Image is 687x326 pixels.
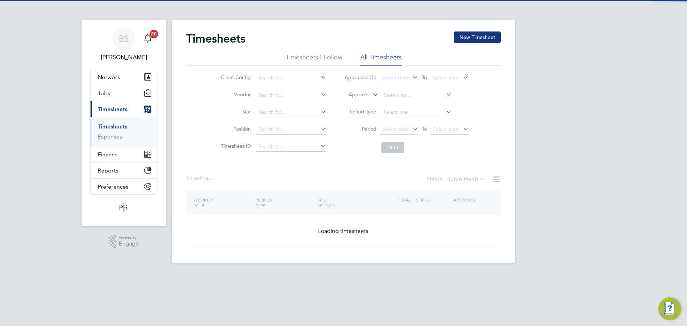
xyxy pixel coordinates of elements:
span: Jobs [98,90,110,97]
label: Period [344,126,376,132]
button: Jobs [91,85,157,101]
button: Network [91,69,157,85]
button: Filter [381,142,404,153]
span: ... [208,175,213,182]
label: Period Type [344,108,376,115]
div: Showing [186,175,214,182]
span: Powered by [119,235,139,241]
input: Search for... [256,90,326,100]
span: Select date [383,126,408,132]
button: Engage Resource Center [658,297,681,320]
a: Expenses [98,133,122,140]
input: Search for... [256,125,326,135]
a: Powered byEngage [109,235,139,248]
span: 0 [475,176,478,183]
a: Go to home page [90,202,157,213]
img: psrsolutions-logo-retina.png [117,202,130,213]
button: Timesheets [91,101,157,117]
nav: Main navigation [82,20,166,226]
a: 20 [141,27,155,50]
li: All Timesheets [360,53,402,66]
a: Timesheets [98,123,127,130]
span: Reports [98,167,118,174]
label: Vendor [219,91,251,98]
label: Site [219,108,251,115]
span: Finance [98,151,118,158]
input: Select one [381,107,452,117]
label: Approver [338,91,370,98]
button: Preferences [91,179,157,194]
span: Engage [119,241,139,247]
span: To [420,73,429,82]
span: BS [119,34,129,43]
div: Timesheets [91,117,157,146]
h2: Timesheets [186,31,245,46]
input: Search for... [381,90,452,100]
button: Reports [91,162,157,178]
span: Select date [383,74,408,81]
button: New Timesheet [454,31,501,43]
input: Search for... [256,107,326,117]
span: Beth Seddon [90,53,157,62]
input: Search for... [256,142,326,152]
button: Finance [91,146,157,162]
label: Timesheet ID [219,143,251,149]
label: Position [219,126,251,132]
span: 20 [150,30,158,38]
span: Network [98,74,120,81]
span: To [420,124,429,133]
span: Timesheets [98,106,127,113]
li: Timesheets I Follow [286,53,342,66]
span: Preferences [98,183,128,190]
a: BS[PERSON_NAME] [90,27,157,62]
span: Select date [433,126,459,132]
label: Submitted [447,176,485,183]
label: Client Config [219,74,251,81]
div: Status [427,175,487,185]
input: Search for... [256,73,326,83]
span: Select date [433,74,459,81]
label: Approved On [344,74,376,81]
